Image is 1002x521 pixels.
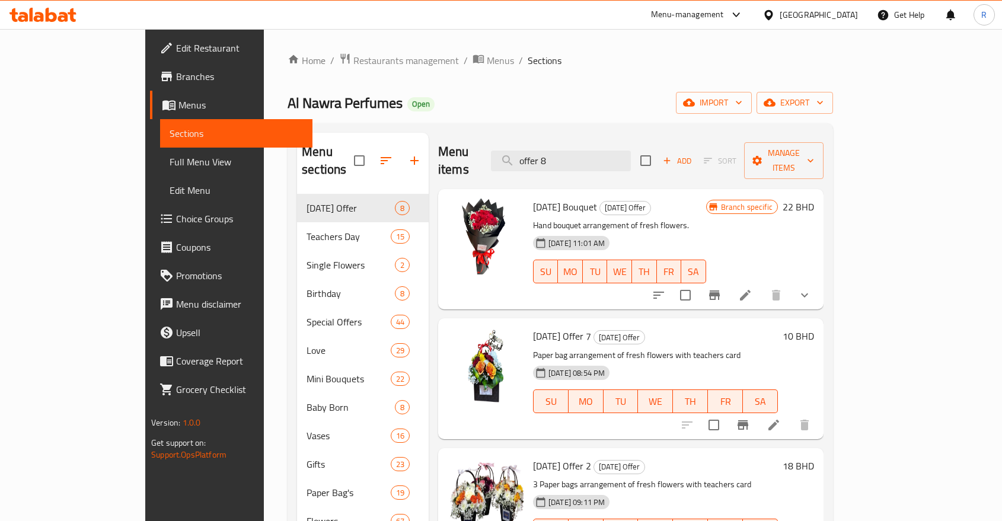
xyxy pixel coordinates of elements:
span: [DATE] 09:11 PM [544,497,610,508]
div: Birthday8 [297,279,429,308]
span: Restaurants management [353,53,459,68]
span: Coupons [176,240,303,254]
div: Today's Offer [593,330,645,344]
div: items [391,343,410,357]
span: Teachers Day [307,229,391,244]
div: Paper Bag's [307,485,391,500]
span: Sections [528,53,561,68]
span: 19 [391,487,409,498]
div: [GEOGRAPHIC_DATA] [780,8,858,21]
a: Edit menu item [738,288,752,302]
a: Restaurants management [339,53,459,68]
button: Manage items [744,142,824,179]
a: Grocery Checklist [150,375,312,404]
button: Branch-specific-item [700,281,729,309]
div: Vases16 [297,421,429,450]
span: Grocery Checklist [176,382,303,397]
button: SA [743,389,778,413]
span: Sections [170,126,303,140]
div: Baby Born [307,400,395,414]
span: Choice Groups [176,212,303,226]
input: search [491,151,631,171]
div: items [391,429,410,443]
button: import [676,92,752,114]
button: TH [673,389,708,413]
button: MO [569,389,604,413]
span: 2 [395,260,409,271]
p: Hand bouquet arrangement of fresh flowers. [533,218,706,233]
span: Select section [633,148,658,173]
div: items [391,372,410,386]
span: Menus [178,98,303,112]
div: Birthday [307,286,395,301]
span: 23 [391,459,409,470]
button: delete [790,411,819,439]
div: Baby Born8 [297,393,429,421]
button: SU [533,260,558,283]
div: Today's Offer [593,460,645,474]
span: Open [407,99,435,109]
h6: 10 BHD [783,328,814,344]
span: 22 [391,373,409,385]
div: Teachers Day15 [297,222,429,251]
div: [DATE] Offer8 [297,194,429,222]
span: Sort sections [372,146,400,175]
div: items [391,229,410,244]
span: SA [686,263,701,280]
button: SU [533,389,569,413]
div: Special Offers44 [297,308,429,336]
span: FR [713,393,738,410]
span: TU [588,263,603,280]
div: items [391,485,410,500]
button: export [757,92,833,114]
a: Edit menu item [767,418,781,432]
span: SU [538,263,553,280]
h6: 22 BHD [783,199,814,215]
div: Gifts23 [297,450,429,478]
span: 1.0.0 [183,415,201,430]
h6: 18 BHD [783,458,814,474]
a: Promotions [150,261,312,290]
span: 15 [391,231,409,242]
a: Menu disclaimer [150,290,312,318]
div: items [395,286,410,301]
span: R [981,8,987,21]
span: Love [307,343,391,357]
a: Upsell [150,318,312,347]
span: [DATE] 11:01 AM [544,238,610,249]
span: Branches [176,69,303,84]
span: Upsell [176,325,303,340]
button: Branch-specific-item [729,411,757,439]
li: / [519,53,523,68]
svg: Show Choices [797,288,812,302]
span: 8 [395,203,409,214]
span: TU [608,393,634,410]
div: Love29 [297,336,429,365]
li: / [464,53,468,68]
button: WE [607,260,632,283]
span: [DATE] Offer [600,201,650,215]
button: delete [762,281,790,309]
button: TU [583,260,608,283]
h2: Menu items [438,143,477,178]
span: import [685,95,742,110]
span: Special Offers [307,315,391,329]
div: Menu-management [651,8,724,22]
button: WE [638,389,673,413]
span: SU [538,393,564,410]
span: Edit Menu [170,183,303,197]
span: [DATE] 08:54 PM [544,367,610,379]
span: [DATE] Offer [307,201,395,215]
div: Gifts [307,457,391,471]
button: FR [657,260,682,283]
div: items [395,258,410,272]
button: MO [558,260,583,283]
a: Sections [160,119,312,148]
span: 29 [391,345,409,356]
a: Full Menu View [160,148,312,176]
li: / [330,53,334,68]
span: Select to update [673,283,698,308]
span: TH [678,393,703,410]
span: Add item [658,152,696,170]
a: Edit Restaurant [150,34,312,62]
